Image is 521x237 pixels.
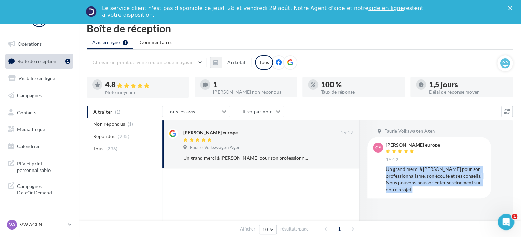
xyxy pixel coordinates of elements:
span: ce [375,144,381,151]
span: Visibilité en ligne [18,75,55,81]
span: (235) [118,134,129,139]
span: Tous les avis [168,108,195,114]
span: VA [9,221,15,228]
a: Campagnes [4,88,74,103]
div: Fermer [508,6,515,10]
a: Contacts [4,105,74,120]
a: VA VW AGEN [5,218,73,231]
span: 1 [334,223,345,234]
span: Choisir un point de vente ou un code magasin [93,59,194,65]
a: Boîte de réception1 [4,54,74,69]
div: 1 [213,81,292,88]
div: [PERSON_NAME] europe [183,129,238,136]
p: VW AGEN [20,221,65,228]
span: 10 [262,227,268,232]
span: 15:12 [340,130,353,136]
a: Calendrier [4,139,74,153]
button: Filtrer par note [233,106,284,117]
a: Opérations [4,37,74,51]
div: Un grand merci à [PERSON_NAME] pour son professionnalisme, son écoute et ses conseils. Nous pouvo... [386,166,485,193]
div: Délai de réponse moyen [429,90,507,94]
div: Taux de réponse [321,90,399,94]
span: Non répondus [93,121,125,128]
div: Boîte de réception [87,23,513,33]
span: PLV et print personnalisable [17,159,70,174]
span: Tous [93,145,103,152]
div: 4.8 [105,81,184,89]
span: 1 [512,214,517,219]
span: (236) [106,146,118,151]
span: Faurie Volkswagen Agen [190,145,240,151]
span: Médiathèque [17,126,45,132]
span: Opérations [18,41,42,47]
span: Faurie Volkswagen Agen [384,128,435,134]
div: Tous [255,55,273,70]
div: Un grand merci à [PERSON_NAME] pour son professionnalisme, son écoute et ses conseils. Nous pouvo... [183,154,309,161]
div: [PERSON_NAME] europe [386,143,440,147]
span: 15:12 [386,157,398,163]
span: Calendrier [17,143,40,149]
a: PLV et print personnalisable [4,156,74,176]
span: Campagnes DataOnDemand [17,181,70,196]
a: Campagnes DataOnDemand [4,179,74,199]
span: Afficher [240,226,255,232]
a: Visibilité en ligne [4,71,74,86]
span: (1) [128,121,133,127]
span: résultats/page [280,226,309,232]
span: Boîte de réception [17,58,56,64]
button: Au total [222,57,251,68]
span: Commentaires [140,39,172,46]
button: Au total [210,57,251,68]
button: Choisir un point de vente ou un code magasin [87,57,206,68]
div: 1 [65,59,70,64]
img: Profile image for Service-Client [86,6,97,17]
span: Contacts [17,109,36,115]
div: [PERSON_NAME] non répondus [213,90,292,94]
div: 1,5 jours [429,81,507,88]
button: 10 [259,225,277,234]
span: Répondus [93,133,115,140]
div: 100 % [321,81,399,88]
div: Le service client n'est pas disponible ce jeudi 28 et vendredi 29 août. Notre Agent d'aide et not... [102,5,424,18]
button: Tous les avis [162,106,230,117]
span: Campagnes [17,92,42,98]
iframe: Intercom live chat [498,214,514,230]
a: aide en ligne [368,5,404,11]
a: Médiathèque [4,122,74,136]
div: Note moyenne [105,90,184,95]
